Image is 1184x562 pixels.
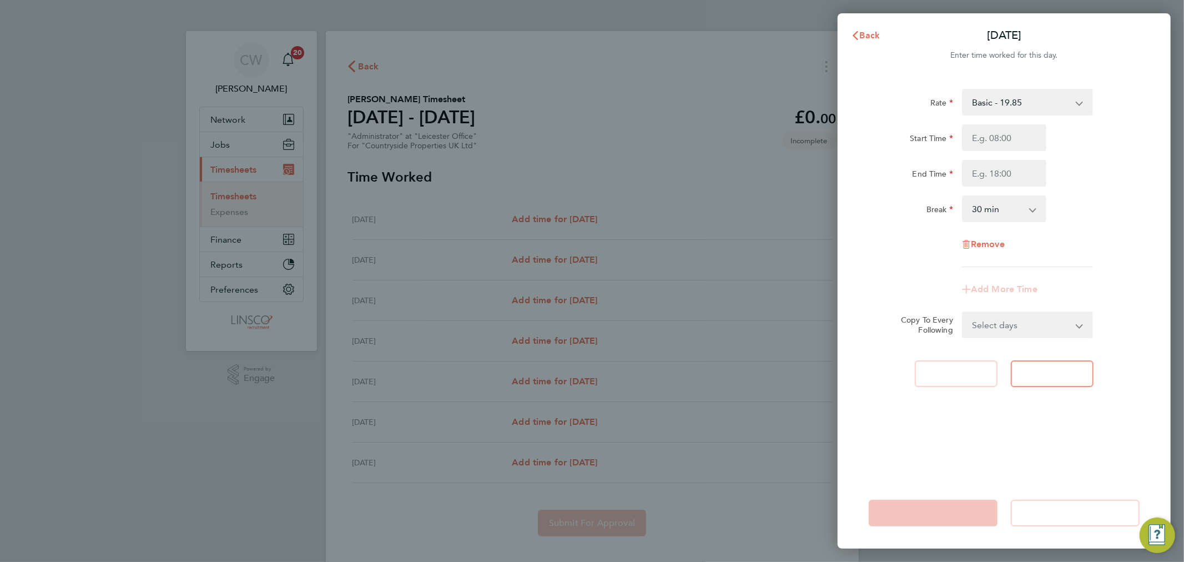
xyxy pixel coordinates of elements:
[1033,368,1071,379] span: Next Day
[840,24,891,47] button: Back
[892,315,953,335] label: Copy To Every Following
[930,98,953,111] label: Rate
[1140,518,1175,553] button: Engage Resource Center
[962,160,1046,187] input: E.g. 18:00
[971,239,1005,249] span: Remove
[962,124,1046,151] input: E.g. 08:00
[926,204,953,218] label: Break
[860,30,880,41] span: Back
[913,169,953,182] label: End Time
[962,240,1005,249] button: Remove
[987,28,1021,43] p: [DATE]
[838,49,1171,62] div: Enter time worked for this day.
[1011,360,1094,387] button: Next Day
[910,133,953,147] label: Start Time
